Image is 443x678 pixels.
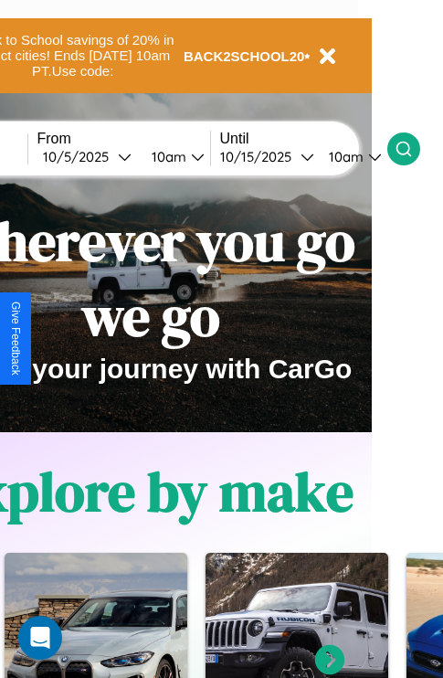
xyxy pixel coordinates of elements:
b: BACK2SCHOOL20 [184,48,305,64]
div: 10am [320,148,368,165]
button: 10am [137,147,210,166]
button: 10/5/2025 [37,147,137,166]
label: From [37,131,210,147]
div: 10am [142,148,191,165]
label: Until [220,131,387,147]
div: Open Intercom Messenger [18,616,62,660]
div: 10 / 5 / 2025 [43,148,118,165]
div: Give Feedback [9,302,22,376]
button: 10am [314,147,387,166]
div: 10 / 15 / 2025 [220,148,301,165]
